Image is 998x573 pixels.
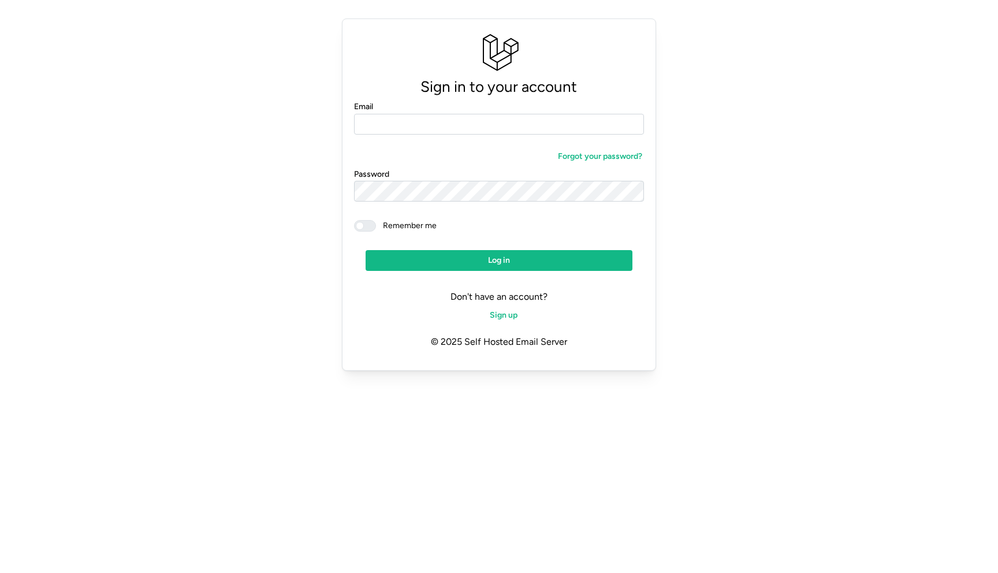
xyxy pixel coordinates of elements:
p: Don't have an account? [354,289,644,304]
button: Log in [366,250,632,271]
span: Sign up [490,306,517,325]
p: © 2025 Self Hosted Email Server [354,326,644,359]
a: Forgot your password? [547,146,644,167]
a: Sign up [479,305,519,326]
label: Email [354,101,373,113]
label: Password [354,168,389,181]
span: Forgot your password? [558,147,642,166]
p: Sign in to your account [354,75,644,99]
span: Remember me [376,220,437,232]
span: Log in [488,251,510,270]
